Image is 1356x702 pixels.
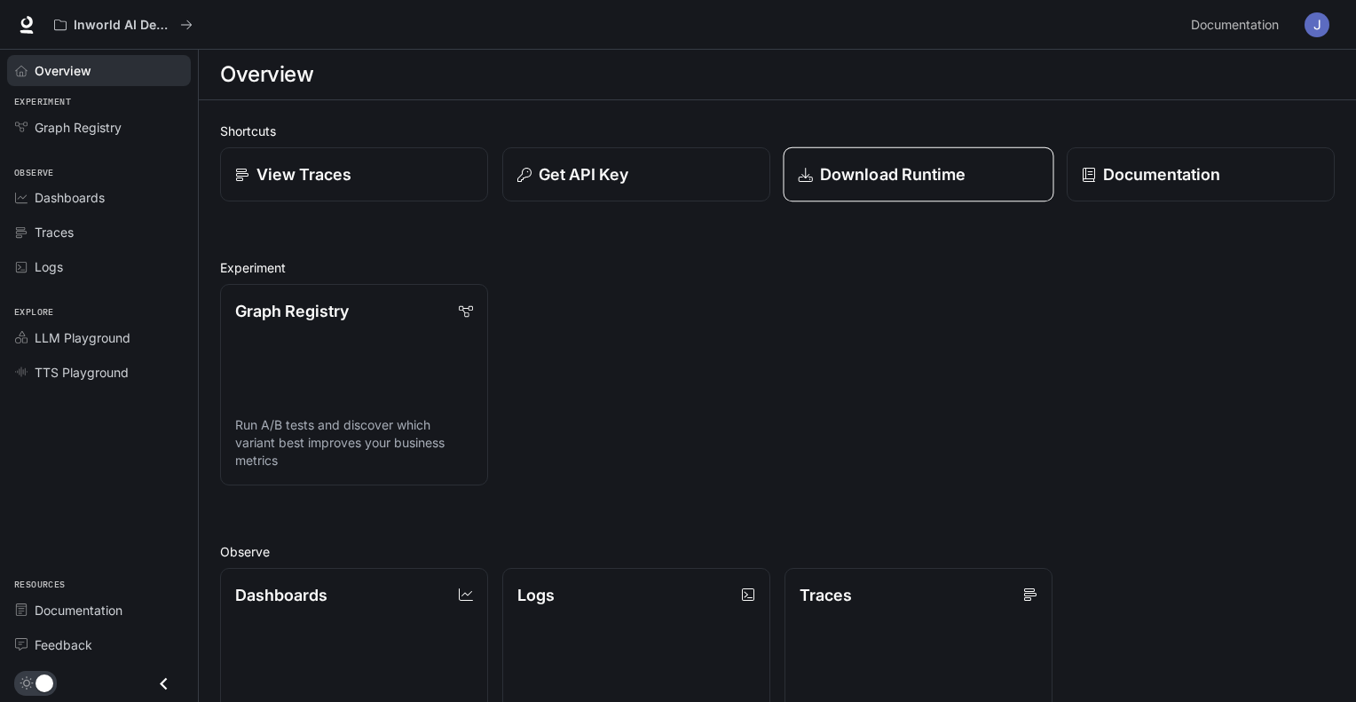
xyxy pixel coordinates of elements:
a: Dashboards [7,182,191,213]
h2: Observe [220,542,1335,561]
span: Documentation [35,601,122,619]
span: Logs [35,257,63,276]
p: Documentation [1103,162,1220,186]
span: Graph Registry [35,118,122,137]
span: LLM Playground [35,328,130,347]
a: Graph RegistryRun A/B tests and discover which variant best improves your business metrics [220,284,488,485]
a: TTS Playground [7,357,191,388]
span: TTS Playground [35,363,129,382]
h1: Overview [220,57,313,92]
span: Feedback [35,635,92,654]
a: Feedback [7,629,191,660]
a: Traces [7,217,191,248]
p: Traces [800,583,852,607]
p: Logs [517,583,555,607]
span: Dark mode toggle [35,673,53,692]
a: Graph Registry [7,112,191,143]
button: User avatar [1299,7,1335,43]
p: Get API Key [539,162,628,186]
h2: Shortcuts [220,122,1335,140]
p: Run A/B tests and discover which variant best improves your business metrics [235,416,473,469]
p: Inworld AI Demos [74,18,173,33]
a: Logs [7,251,191,282]
a: Documentation [7,595,191,626]
p: View Traces [256,162,351,186]
button: All workspaces [46,7,201,43]
span: Traces [35,223,74,241]
h2: Experiment [220,258,1335,277]
a: Documentation [1184,7,1292,43]
a: Download Runtime [783,147,1053,202]
a: Overview [7,55,191,86]
span: Dashboards [35,188,105,207]
a: LLM Playground [7,322,191,353]
p: Dashboards [235,583,327,607]
button: Get API Key [502,147,770,201]
span: Documentation [1191,14,1279,36]
span: Overview [35,61,91,80]
p: Download Runtime [820,162,966,186]
a: View Traces [220,147,488,201]
button: Close drawer [144,666,184,702]
img: User avatar [1305,12,1329,37]
p: Graph Registry [235,299,349,323]
a: Documentation [1067,147,1335,201]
